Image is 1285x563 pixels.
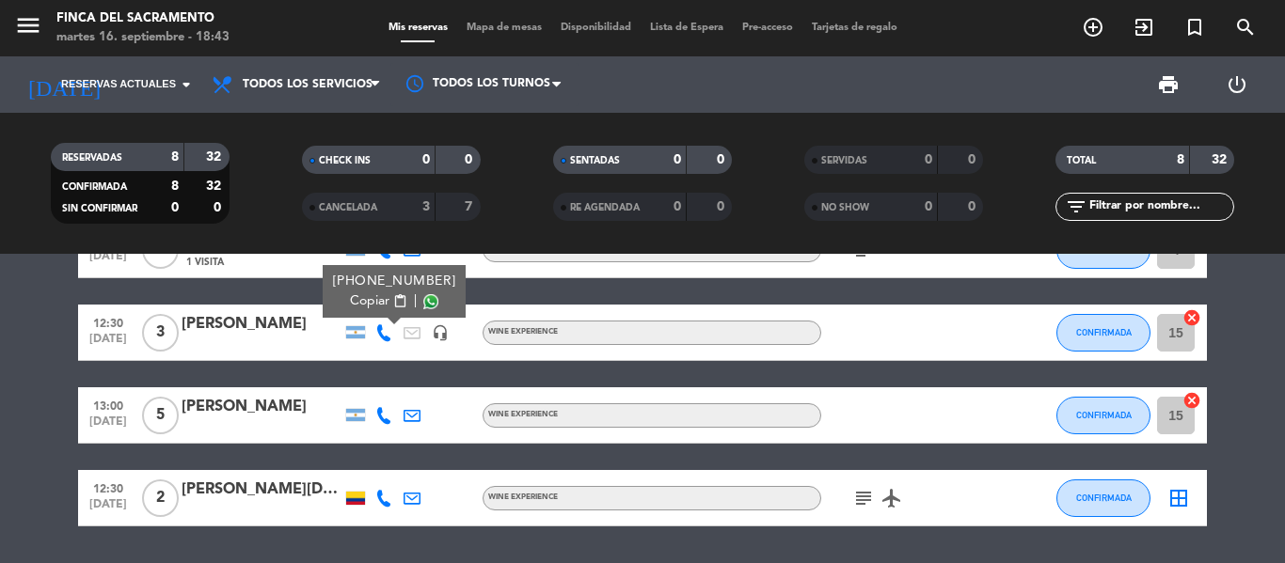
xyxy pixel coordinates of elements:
[319,156,371,165] span: CHECK INS
[570,156,620,165] span: SENTADAS
[182,477,341,502] div: [PERSON_NAME][DEMOGRAPHIC_DATA]
[551,23,641,33] span: Disponibilidad
[14,64,114,105] i: [DATE]
[1056,314,1150,352] button: CONFIRMADA
[1234,16,1257,39] i: search
[570,203,640,212] span: RE AGENDADA
[1076,327,1132,337] span: CONFIRMADA
[206,150,225,164] strong: 32
[350,291,389,311] span: Copiar
[62,153,122,163] span: RESERVADAS
[62,182,127,192] span: CONFIRMADA
[925,200,932,213] strong: 0
[243,78,373,91] span: Todos los servicios
[717,153,728,166] strong: 0
[1067,156,1096,165] span: TOTAL
[1087,196,1233,217] input: Filtrar por nombre...
[175,73,198,96] i: arrow_drop_down
[85,477,132,498] span: 12:30
[1226,73,1248,96] i: power_settings_new
[1065,195,1087,218] i: filter_list
[142,479,179,517] span: 2
[717,200,728,213] strong: 0
[206,180,225,193] strong: 32
[422,153,430,166] strong: 0
[85,311,132,333] span: 12:30
[14,11,42,39] i: menu
[85,498,132,520] span: [DATE]
[852,487,875,509] i: subject
[319,203,377,212] span: CANCELADA
[1082,16,1104,39] i: add_circle_outline
[85,333,132,354] span: [DATE]
[142,314,179,352] span: 3
[1056,479,1150,517] button: CONFIRMADA
[414,291,418,311] span: |
[350,291,407,311] button: Copiarcontent_paste
[802,23,907,33] span: Tarjetas de regalo
[333,272,456,291] div: [PHONE_NUMBER]
[214,201,225,214] strong: 0
[880,487,903,509] i: airplanemode_active
[1202,56,1271,113] div: LOG OUT
[1182,308,1201,327] i: cancel
[171,201,179,214] strong: 0
[142,397,179,434] span: 5
[821,203,869,212] span: NO SHOW
[674,153,681,166] strong: 0
[968,153,979,166] strong: 0
[925,153,932,166] strong: 0
[968,200,979,213] strong: 0
[85,415,132,437] span: [DATE]
[186,255,224,270] span: 1 Visita
[171,150,179,164] strong: 8
[379,23,457,33] span: Mis reservas
[733,23,802,33] span: Pre-acceso
[1177,153,1184,166] strong: 8
[1157,73,1180,96] span: print
[14,11,42,46] button: menu
[1076,410,1132,420] span: CONFIRMADA
[56,9,230,28] div: Finca del Sacramento
[422,200,430,213] strong: 3
[62,204,137,213] span: SIN CONFIRMAR
[1183,16,1206,39] i: turned_in_not
[465,153,476,166] strong: 0
[465,200,476,213] strong: 7
[641,23,733,33] span: Lista de Espera
[488,328,558,336] span: Wine Experience
[182,395,341,419] div: [PERSON_NAME]
[488,411,558,418] span: Wine Experience
[1133,16,1155,39] i: exit_to_app
[1167,487,1190,509] i: border_all
[1056,397,1150,434] button: CONFIRMADA
[457,23,551,33] span: Mapa de mesas
[56,28,230,47] div: martes 16. septiembre - 18:43
[61,76,176,93] span: Reservas actuales
[85,394,132,415] span: 13:00
[1182,391,1201,410] i: cancel
[1212,153,1230,166] strong: 32
[85,250,132,272] span: [DATE]
[488,493,558,501] span: Wine Experience
[182,312,341,336] div: [PERSON_NAME]
[171,180,179,193] strong: 8
[821,156,867,165] span: SERVIDAS
[674,200,681,213] strong: 0
[432,324,449,341] i: headset_mic
[1076,493,1132,503] span: CONFIRMADA
[393,294,407,308] span: content_paste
